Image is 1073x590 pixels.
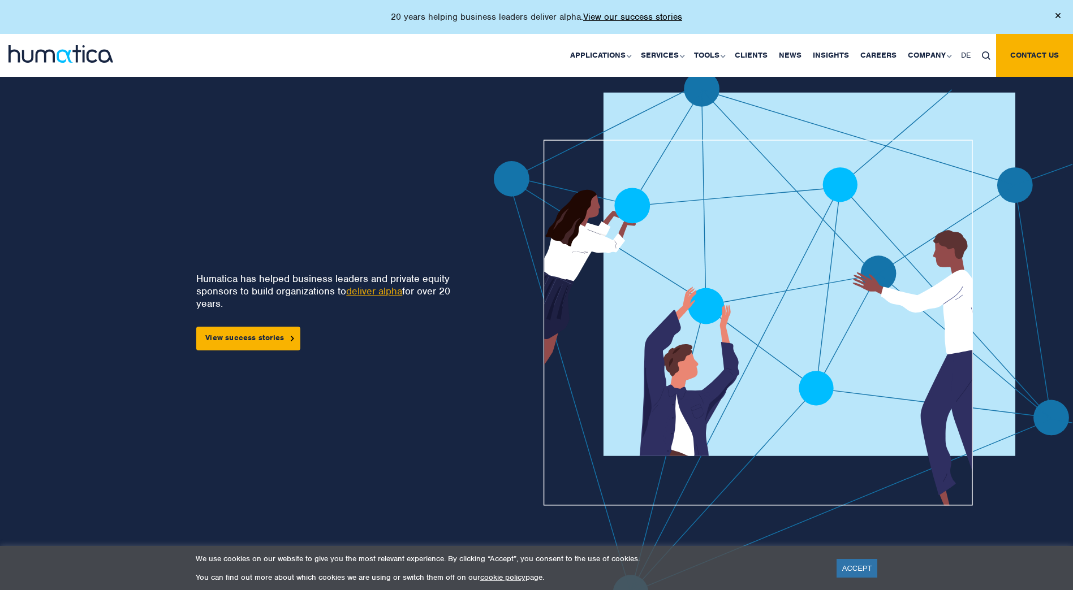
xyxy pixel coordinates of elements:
a: cookie policy [480,572,525,582]
a: Tools [688,34,729,77]
a: Company [902,34,955,77]
a: Contact us [996,34,1073,77]
a: View success stories [196,327,300,350]
a: ACCEPT [837,559,878,578]
p: We use cookies on our website to give you the most relevant experience. By clicking “Accept”, you... [196,554,822,563]
p: 20 years helping business leaders deliver alpha. [391,11,682,23]
img: search_icon [982,51,990,60]
a: deliver alpha [346,285,402,297]
p: You can find out more about which cookies we are using or switch them off on our page. [196,572,822,582]
a: News [773,34,807,77]
a: Clients [729,34,773,77]
a: View our success stories [583,11,682,23]
span: DE [961,50,971,60]
p: Humatica has helped business leaders and private equity sponsors to build organizations to for ov... [196,272,457,310]
img: logo [8,45,113,63]
a: DE [955,34,976,77]
img: arrowicon [291,336,294,341]
a: Insights [807,34,855,77]
a: Applications [564,34,635,77]
a: Careers [855,34,902,77]
a: Services [635,34,688,77]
